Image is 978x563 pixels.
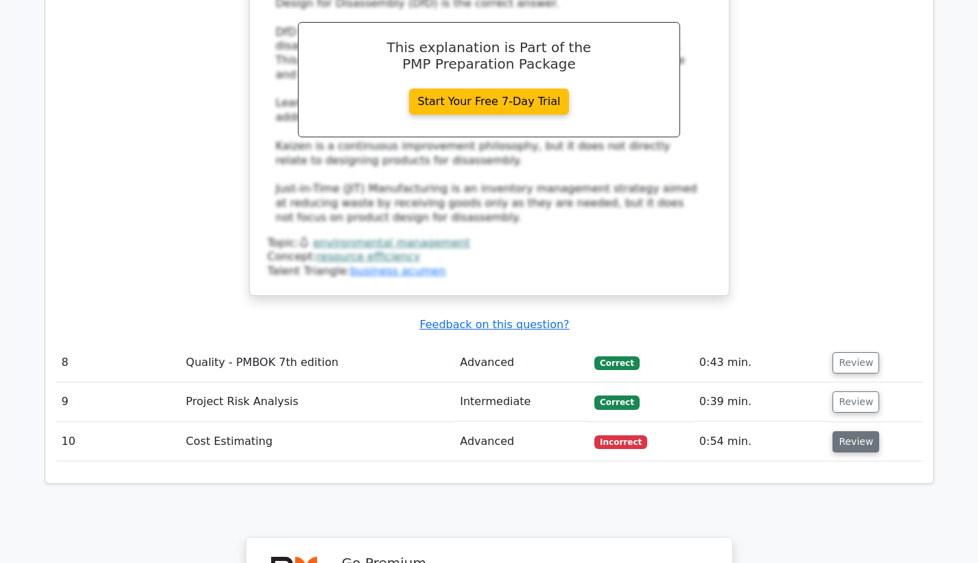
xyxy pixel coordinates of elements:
[454,422,589,461] td: Advanced
[594,395,639,409] span: Correct
[268,250,711,264] div: Concept:
[409,89,570,115] a: Start Your Free 7-Day Trial
[181,422,454,461] td: Cost Estimating
[833,352,879,374] button: Review
[268,236,711,251] div: Topic:
[419,318,569,331] a: Feedback on this question?
[350,264,445,277] a: business acumen
[181,343,454,382] td: Quality - PMBOK 7th edition
[694,382,828,422] td: 0:39 min.
[454,382,589,422] td: Intermediate
[694,343,828,382] td: 0:43 min.
[454,343,589,382] td: Advanced
[313,236,469,249] a: environmental management
[833,431,879,452] button: Review
[181,382,454,422] td: Project Risk Analysis
[56,343,181,382] td: 8
[594,356,639,370] span: Correct
[694,422,828,461] td: 0:54 min.
[316,250,420,263] a: resource efficiency
[268,236,711,279] div: Talent Triangle:
[833,391,879,413] button: Review
[56,422,181,461] td: 10
[56,382,181,422] td: 9
[594,435,647,449] span: Incorrect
